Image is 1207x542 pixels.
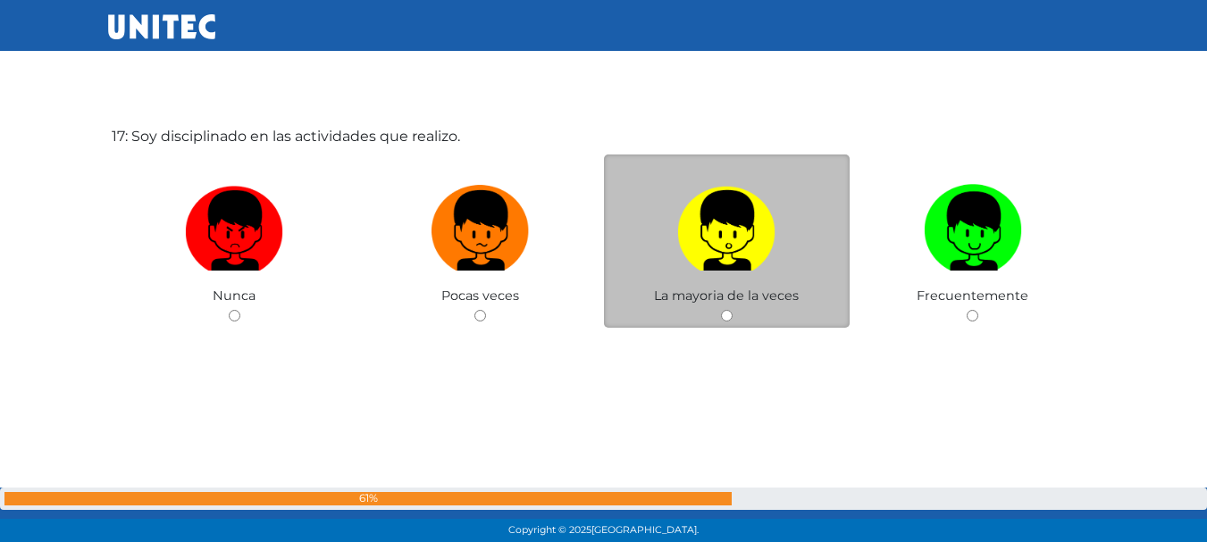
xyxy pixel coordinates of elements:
[591,524,699,536] span: [GEOGRAPHIC_DATA].
[917,288,1028,304] span: Frecuentemente
[108,14,215,39] img: UNITEC
[185,178,283,271] img: Nunca
[441,288,519,304] span: Pocas veces
[112,126,460,147] label: 17: Soy disciplinado en las actividades que realizo.
[4,492,732,505] div: 61%
[924,178,1022,271] img: Frecuentemente
[654,288,799,304] span: La mayoria de la veces
[432,178,530,271] img: Pocas veces
[213,288,256,304] span: Nunca
[677,178,775,271] img: La mayoria de la veces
